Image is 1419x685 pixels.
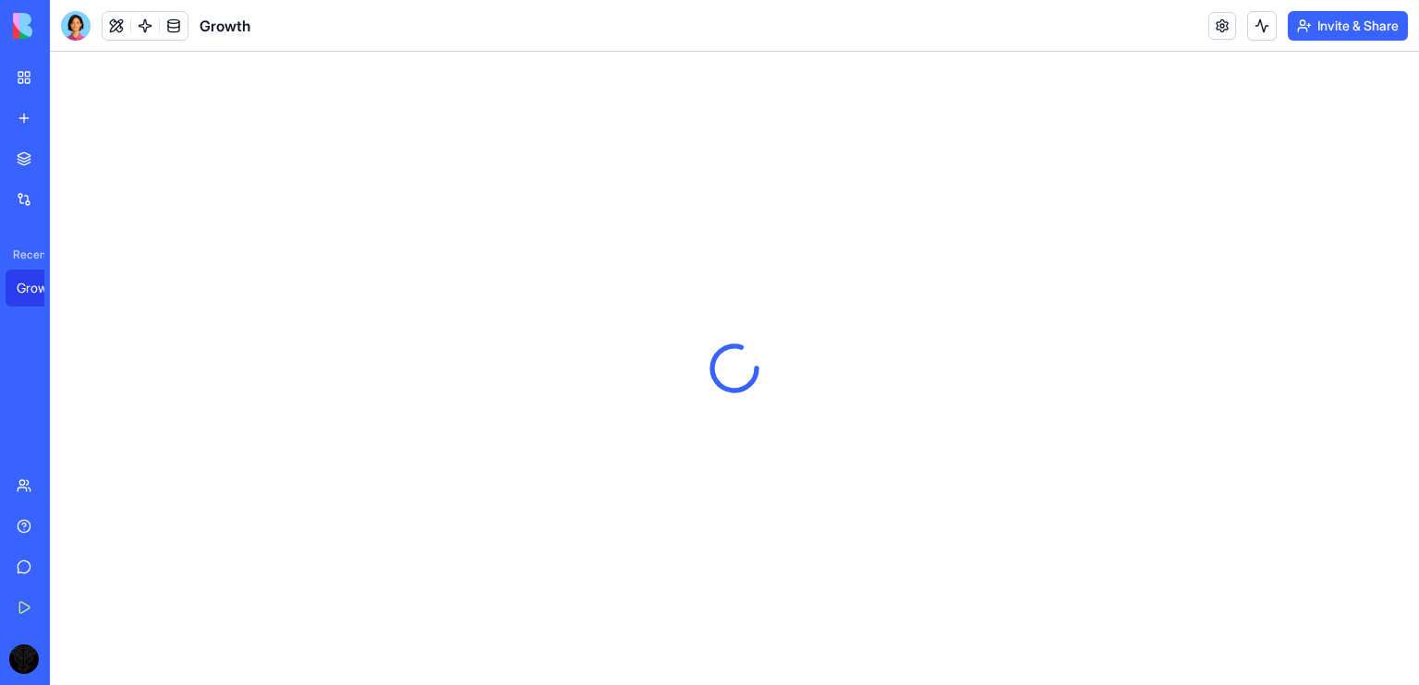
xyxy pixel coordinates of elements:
[200,15,250,37] span: Growth
[6,247,44,262] span: Recent
[9,644,39,674] img: ACg8ocJetzQJJ8PQ65MPjfANBuykhHazs_4VuDgQ95jgNxn1HfdF6o3L=s96-c
[6,270,79,306] a: Growth
[13,13,127,39] img: logo
[1288,11,1408,41] button: Invite & Share
[17,279,68,297] div: Growth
